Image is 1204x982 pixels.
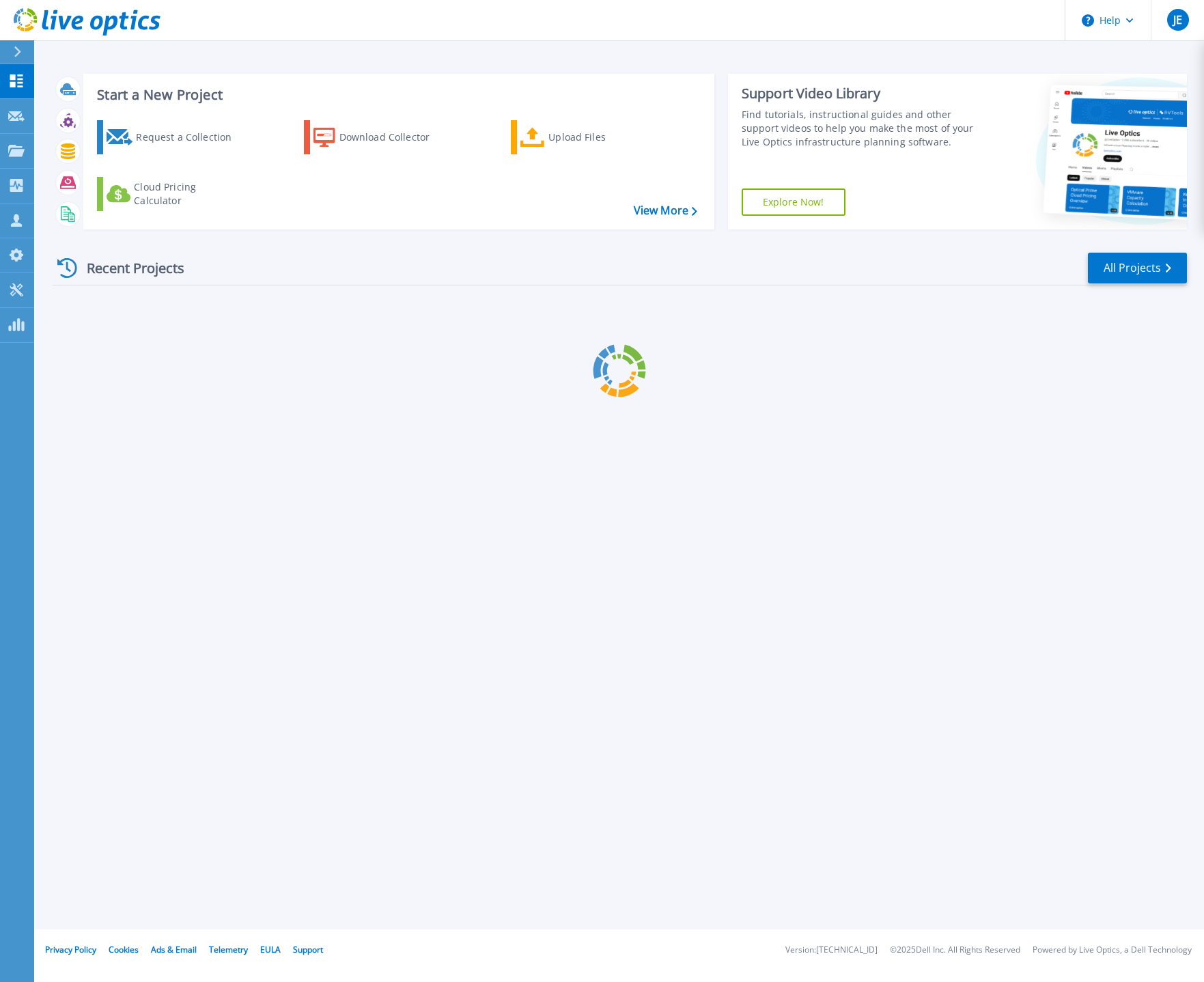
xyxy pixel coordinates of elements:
li: Version: [TECHNICAL_ID] [785,946,878,955]
a: Ads & Email [151,944,197,955]
a: EULA [260,944,281,955]
a: Download Collector [304,120,456,154]
a: Cookies [109,944,139,955]
a: Cloud Pricing Calculator [97,177,249,211]
div: Recent Projects [53,251,203,285]
a: View More [634,204,697,217]
a: All Projects [1088,253,1187,283]
li: Powered by Live Optics, a Dell Technology [1033,946,1192,955]
div: Upload Files [548,124,658,151]
div: Request a Collection [136,124,245,151]
div: Find tutorials, instructional guides and other support videos to help you make the most of your L... [742,108,975,149]
a: Request a Collection [97,120,249,154]
a: Privacy Policy [45,944,96,955]
span: JE [1173,14,1182,25]
a: Support [293,944,323,955]
div: Support Video Library [742,85,975,102]
a: Upload Files [511,120,663,154]
a: Telemetry [209,944,248,955]
div: Cloud Pricing Calculator [134,180,243,208]
div: Download Collector [339,124,449,151]
h3: Start a New Project [97,87,697,102]
a: Explore Now! [742,188,845,216]
li: © 2025 Dell Inc. All Rights Reserved [890,946,1020,955]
